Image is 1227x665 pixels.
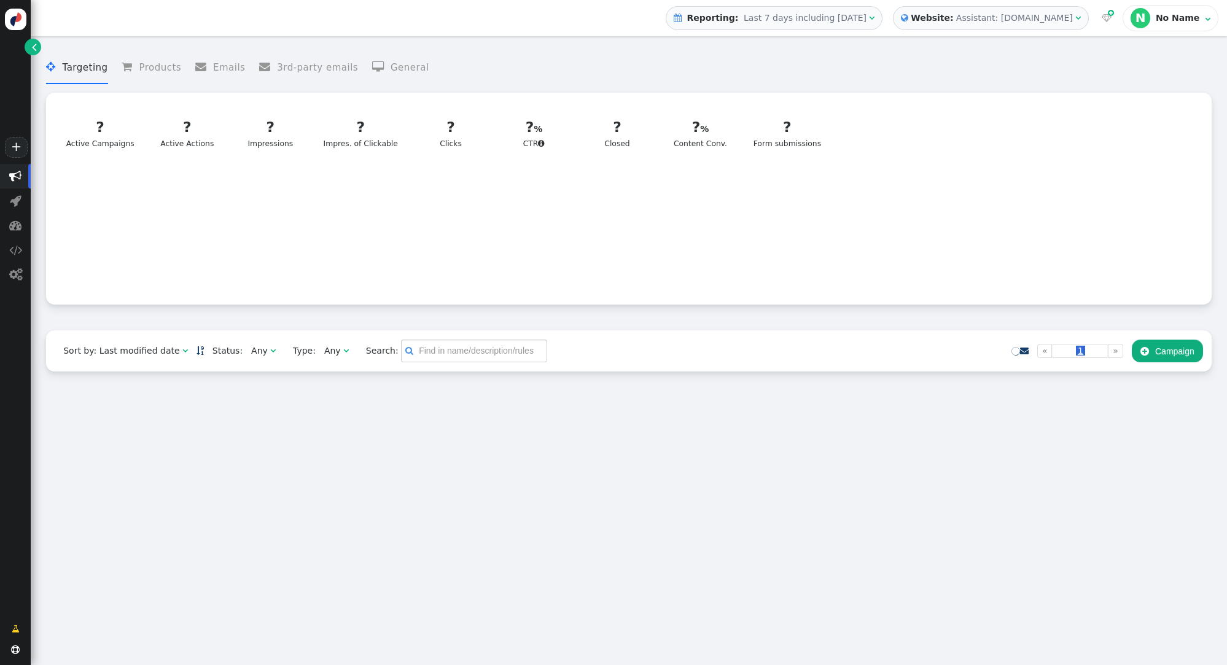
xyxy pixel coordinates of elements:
[1131,8,1150,28] div: N
[5,9,26,30] img: logo-icon.svg
[233,109,308,157] a: ?Impressions
[1037,344,1053,358] a: «
[754,117,821,138] div: ?
[343,346,349,355] span: 
[12,623,20,636] span: 
[405,344,413,357] span: 
[5,137,27,158] a: +
[684,13,741,23] b: Reporting:
[372,52,429,84] li: General
[1108,8,1114,18] span: 
[259,61,277,72] span: 
[157,117,218,150] div: Active Actions
[46,61,62,72] span: 
[9,244,22,256] span: 
[538,139,545,147] span: 
[421,117,481,138] div: ?
[9,219,21,231] span: 
[372,61,391,72] span: 
[3,618,28,640] a: 
[46,52,107,84] li: Targeting
[587,117,648,150] div: Closed
[197,346,204,356] a: 
[670,117,731,138] div: ?
[10,195,21,207] span: 
[1205,15,1210,23] span: 
[744,13,867,23] span: Last 7 days including [DATE]
[674,14,682,22] span: 
[197,346,204,355] span: Sorted in descending order
[259,52,358,84] li: 3rd-party emails
[754,117,821,150] div: Form submissions
[157,117,218,138] div: ?
[182,346,188,355] span: 
[401,340,547,362] input: Find in name/description/rules
[122,61,139,72] span: 
[11,645,20,654] span: 
[579,109,655,157] a: ?Closed
[324,117,398,150] div: Impres. of Clickable
[25,39,41,55] a: 
[587,117,648,138] div: ?
[66,117,134,150] div: Active Campaigns
[1108,344,1123,358] a: »
[9,170,21,182] span: 
[9,268,22,281] span: 
[1132,340,1203,362] button: Campaign
[1099,12,1114,25] a:  
[284,344,316,357] span: Type:
[357,346,399,356] span: Search:
[195,52,246,84] li: Emails
[270,346,276,355] span: 
[663,109,738,157] a: ?Content Conv.
[908,12,956,25] b: Website:
[413,109,488,157] a: ?Clicks
[956,12,1073,25] div: Assistant: [DOMAIN_NAME]
[1020,346,1029,356] a: 
[324,344,341,357] div: Any
[421,117,481,150] div: Clicks
[32,41,37,53] span: 
[316,109,405,157] a: ?Impres. of Clickable
[324,117,398,138] div: ?
[149,109,225,157] a: ?Active Actions
[901,12,908,25] span: 
[670,117,731,150] div: Content Conv.
[251,344,268,357] div: Any
[195,61,213,72] span: 
[1102,14,1112,22] span: 
[869,14,874,22] span: 
[1156,13,1202,23] div: No Name
[496,109,572,157] a: ?CTR
[66,117,134,138] div: ?
[1076,346,1085,356] span: 1
[504,117,564,138] div: ?
[240,117,301,138] div: ?
[204,344,243,357] span: Status:
[63,344,179,357] div: Sort by: Last modified date
[122,52,181,84] li: Products
[1140,346,1149,356] span: 
[746,109,828,157] a: ?Form submissions
[1075,14,1081,22] span: 
[240,117,301,150] div: Impressions
[504,117,564,150] div: CTR
[58,109,142,157] a: ?Active Campaigns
